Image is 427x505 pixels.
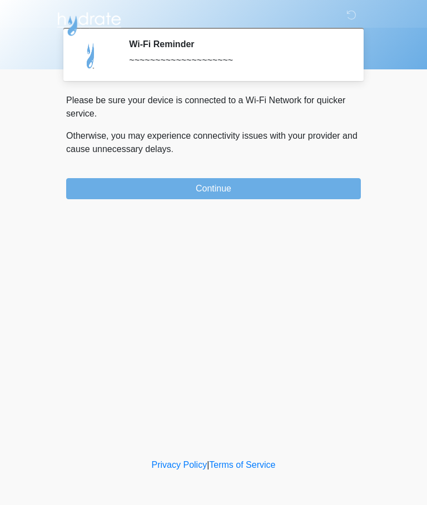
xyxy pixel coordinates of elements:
p: Please be sure your device is connected to a Wi-Fi Network for quicker service. [66,94,361,120]
p: Otherwise, you may experience connectivity issues with your provider and cause unnecessary delays [66,129,361,156]
div: ~~~~~~~~~~~~~~~~~~~~ [129,54,344,67]
a: Privacy Policy [152,460,207,469]
img: Hydrate IV Bar - Arcadia Logo [55,8,123,37]
button: Continue [66,178,361,199]
span: . [171,144,173,154]
a: | [207,460,209,469]
img: Agent Avatar [75,39,108,72]
a: Terms of Service [209,460,275,469]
